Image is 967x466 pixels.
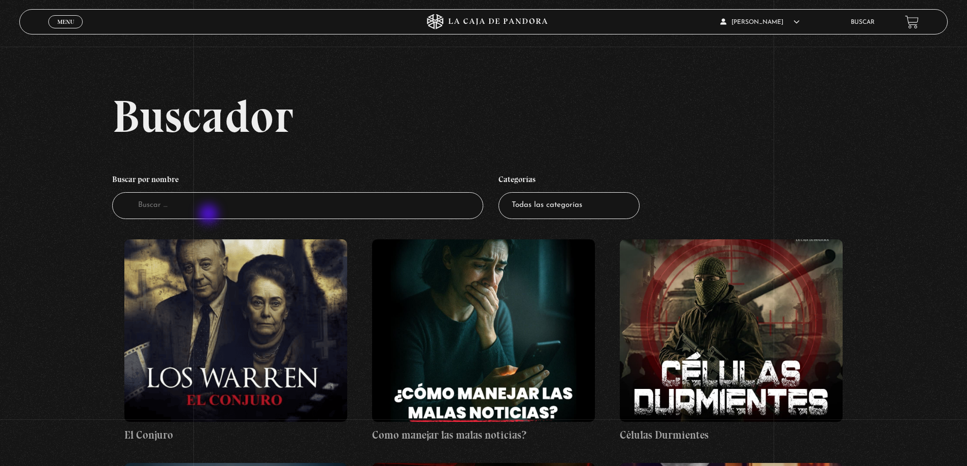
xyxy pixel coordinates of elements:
[905,15,919,29] a: View your shopping cart
[124,427,347,443] h4: El Conjuro
[112,169,484,193] h4: Buscar por nombre
[620,239,843,443] a: Células Durmientes
[372,239,595,443] a: Como manejar las malas noticias?
[720,19,799,25] span: [PERSON_NAME]
[112,93,948,139] h2: Buscador
[372,427,595,443] h4: Como manejar las malas noticias?
[124,239,347,443] a: El Conjuro
[620,427,843,443] h4: Células Durmientes
[54,27,78,34] span: Cerrar
[498,169,640,193] h4: Categorías
[851,19,875,25] a: Buscar
[57,19,74,25] span: Menu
